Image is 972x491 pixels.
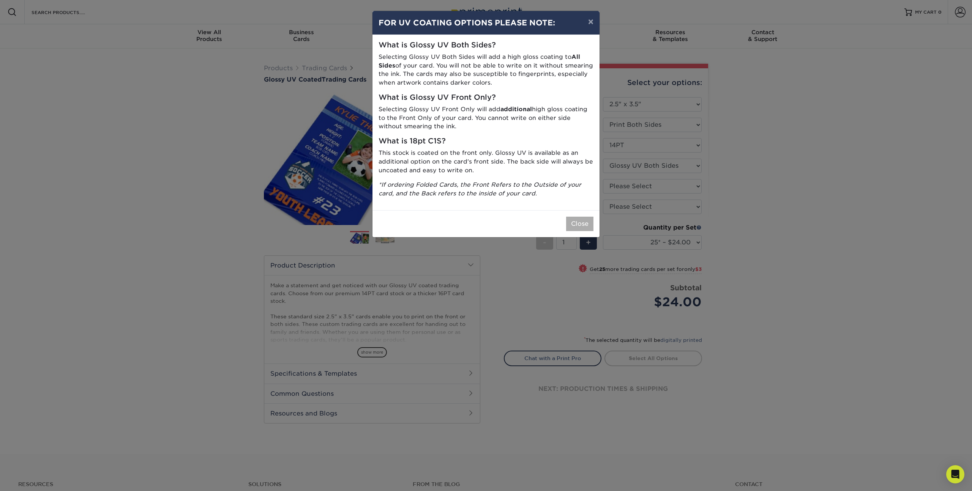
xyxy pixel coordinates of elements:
[379,181,581,197] i: *If ordering Folded Cards, the Front Refers to the Outside of your card, and the Back refers to t...
[379,105,593,131] p: Selecting Glossy UV Front Only will add high gloss coating to the Front Only of your card. You ca...
[566,217,593,231] button: Close
[379,41,593,50] h5: What is Glossy UV Both Sides?
[379,149,593,175] p: This stock is coated on the front only. Glossy UV is available as an additional option on the car...
[379,93,593,102] h5: What is Glossy UV Front Only?
[379,17,593,28] h4: FOR UV COATING OPTIONS PLEASE NOTE:
[379,53,580,69] strong: All Sides
[379,53,593,87] p: Selecting Glossy UV Both Sides will add a high gloss coating to of your card. You will not be abl...
[946,465,964,483] div: Open Intercom Messenger
[582,11,600,32] button: ×
[379,137,593,146] h5: What is 18pt C1S?
[500,105,532,113] strong: additional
